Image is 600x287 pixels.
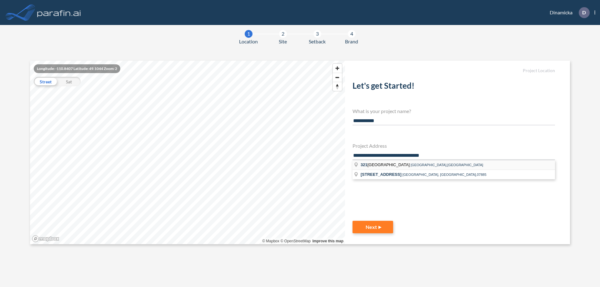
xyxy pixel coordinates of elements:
canvas: Map [30,61,345,244]
a: Mapbox homepage [32,235,59,242]
div: 1 [245,30,252,38]
p: D [582,10,586,15]
div: Street [34,77,57,86]
span: Brand [345,38,358,45]
span: [GEOGRAPHIC_DATA] [361,162,411,167]
div: Longitude: -110.8407 Latitude: 49.1044 Zoom: 2 [34,64,120,73]
span: Setback [309,38,326,45]
button: Reset bearing to north [333,82,342,91]
h2: Let's get Started! [352,81,555,93]
div: Dinamicka [540,7,595,18]
h4: What is your project name? [352,108,555,114]
span: 321 [361,162,367,167]
div: 2 [279,30,287,38]
h5: Project Location [352,68,555,73]
button: Next [352,221,393,233]
div: 3 [313,30,321,38]
button: Zoom out [333,73,342,82]
span: [STREET_ADDRESS] [361,172,402,177]
div: Sat [57,77,81,86]
span: [GEOGRAPHIC_DATA],[GEOGRAPHIC_DATA] [411,163,483,167]
span: Site [279,38,287,45]
h4: Project Address [352,143,555,149]
button: Zoom in [333,64,342,73]
span: [GEOGRAPHIC_DATA], [GEOGRAPHIC_DATA],07885 [402,173,487,176]
img: logo [36,6,82,19]
a: Improve this map [312,239,343,243]
a: OpenStreetMap [280,239,311,243]
a: Mapbox [262,239,279,243]
div: 4 [348,30,356,38]
span: Location [239,38,258,45]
